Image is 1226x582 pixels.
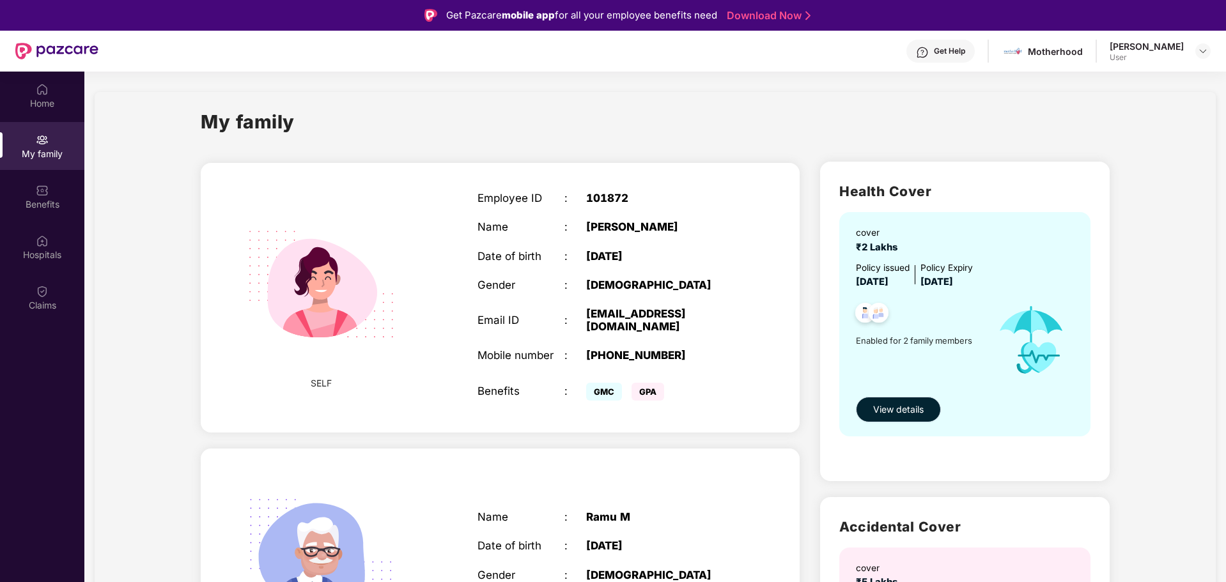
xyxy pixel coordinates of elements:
[920,261,973,275] div: Policy Expiry
[856,276,888,287] span: [DATE]
[586,192,738,204] div: 101872
[586,250,738,263] div: [DATE]
[564,314,586,326] div: :
[856,562,903,576] div: cover
[727,9,807,22] a: Download Now
[229,192,413,376] img: svg+xml;base64,PHN2ZyB4bWxucz0iaHR0cDovL3d3dy53My5vcmcvMjAwMC9zdmciIHdpZHRoPSIyMjQiIGhlaWdodD0iMT...
[477,192,564,204] div: Employee ID
[477,539,564,552] div: Date of birth
[863,299,894,330] img: svg+xml;base64,PHN2ZyB4bWxucz0iaHR0cDovL3d3dy53My5vcmcvMjAwMC9zdmciIHdpZHRoPSI0OC45NDMiIGhlaWdodD...
[477,510,564,523] div: Name
[477,349,564,362] div: Mobile number
[586,539,738,552] div: [DATE]
[477,314,564,326] div: Email ID
[850,299,881,330] img: svg+xml;base64,PHN2ZyB4bWxucz0iaHR0cDovL3d3dy53My5vcmcvMjAwMC9zdmciIHdpZHRoPSI0OC45NDMiIGhlaWdodD...
[564,250,586,263] div: :
[916,46,929,59] img: svg+xml;base64,PHN2ZyBpZD0iSGVscC0zMngzMiIgeG1sbnM9Imh0dHA6Ly93d3cudzMub3JnLzIwMDAvc3ZnIiB3aWR0aD...
[856,334,984,347] span: Enabled for 2 family members
[36,134,49,146] img: svg+xml;base64,PHN2ZyB3aWR0aD0iMjAiIGhlaWdodD0iMjAiIHZpZXdCb3g9IjAgMCAyMCAyMCIgZmlsbD0ibm9uZSIgeG...
[36,285,49,298] img: svg+xml;base64,PHN2ZyBpZD0iQ2xhaW0iIHhtbG5zPSJodHRwOi8vd3d3LnczLm9yZy8yMDAwL3N2ZyIgd2lkdGg9IjIwIi...
[424,9,437,22] img: Logo
[1028,45,1083,57] div: Motherhood
[839,181,1090,202] h2: Health Cover
[856,261,910,275] div: Policy issued
[1198,46,1208,56] img: svg+xml;base64,PHN2ZyBpZD0iRHJvcGRvd24tMzJ4MzIiIHhtbG5zPSJodHRwOi8vd3d3LnczLm9yZy8yMDAwL3N2ZyIgd2...
[856,226,903,240] div: cover
[564,569,586,581] div: :
[564,220,586,233] div: :
[805,9,811,22] img: Stroke
[36,184,49,197] img: svg+xml;base64,PHN2ZyBpZD0iQmVuZWZpdHMiIHhtbG5zPSJodHRwOi8vd3d3LnczLm9yZy8yMDAwL3N2ZyIgd2lkdGg9Ij...
[15,43,98,59] img: New Pazcare Logo
[586,569,738,581] div: [DEMOGRAPHIC_DATA]
[586,383,622,401] span: GMC
[564,510,586,523] div: :
[934,46,965,56] div: Get Help
[632,383,664,401] span: GPA
[873,402,924,417] span: View details
[920,276,953,287] span: [DATE]
[586,510,738,523] div: Ramu M
[36,83,49,96] img: svg+xml;base64,PHN2ZyBpZD0iSG9tZSIgeG1sbnM9Imh0dHA6Ly93d3cudzMub3JnLzIwMDAvc3ZnIiB3aWR0aD0iMjAiIG...
[1004,42,1022,61] img: motherhood%20_%20logo.png
[984,290,1078,390] img: icon
[856,397,941,422] button: View details
[586,220,738,233] div: [PERSON_NAME]
[564,279,586,291] div: :
[586,279,738,291] div: [DEMOGRAPHIC_DATA]
[477,385,564,397] div: Benefits
[1110,40,1184,52] div: [PERSON_NAME]
[477,250,564,263] div: Date of birth
[1110,52,1184,63] div: User
[856,241,903,253] span: ₹2 Lakhs
[564,385,586,397] div: :
[36,234,49,247] img: svg+xml;base64,PHN2ZyBpZD0iSG9zcGl0YWxzIiB4bWxucz0iaHR0cDovL3d3dy53My5vcmcvMjAwMC9zdmciIHdpZHRoPS...
[564,539,586,552] div: :
[564,192,586,204] div: :
[564,349,586,362] div: :
[477,279,564,291] div: Gender
[311,376,332,390] span: SELF
[477,569,564,581] div: Gender
[201,107,295,136] h1: My family
[477,220,564,233] div: Name
[502,9,555,21] strong: mobile app
[586,307,738,333] div: [EMAIL_ADDRESS][DOMAIN_NAME]
[446,8,717,23] div: Get Pazcare for all your employee benefits need
[586,349,738,362] div: [PHONE_NUMBER]
[839,516,1090,537] h2: Accidental Cover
